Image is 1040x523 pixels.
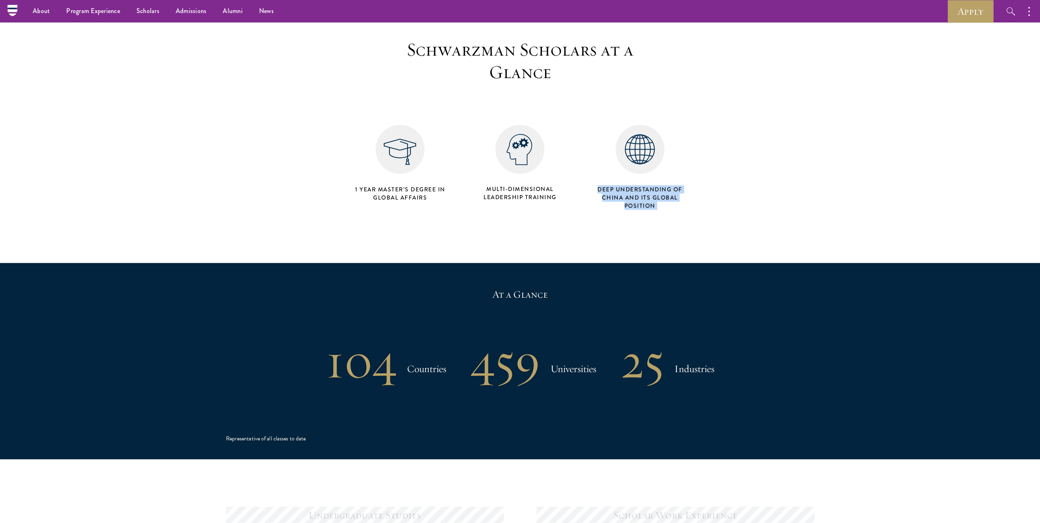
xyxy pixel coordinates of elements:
h5: At a Glance [226,287,814,301]
h4: Deep understanding of China and its global position [591,185,688,210]
h4: Multi-dimensional Leadership Training [472,185,568,201]
h3: Industries [674,361,714,377]
h2: 459 [471,340,540,382]
h2: 25 [621,340,664,382]
h3: Countries [407,361,446,377]
h2: 104 [326,340,397,382]
div: Representative of all classes to date [226,435,306,443]
h4: 1 Year Master’s Degree in Global Affairs [352,185,449,202]
h3: Universities [550,361,596,377]
h3: Schwarzman Scholars at a Glance [394,38,647,84]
